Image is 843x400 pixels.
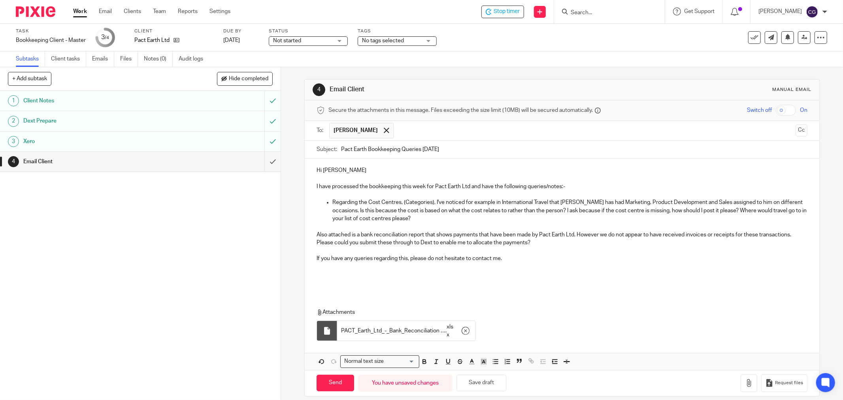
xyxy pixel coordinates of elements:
a: Emails [92,51,114,67]
div: Search for option [340,355,419,368]
div: . [337,321,475,341]
div: 1 [8,95,19,106]
label: Tags [358,28,437,34]
h1: Client Notes [23,95,179,107]
div: Bookkeeping Client - Master [16,36,86,44]
a: Email [99,8,112,15]
button: Cc [796,125,807,136]
p: [PERSON_NAME] [758,8,802,15]
button: Save draft [456,375,506,392]
h1: Email Client [330,85,579,94]
p: Attachments [317,308,788,316]
a: Clients [124,8,141,15]
button: + Add subtask [8,72,51,85]
a: Files [120,51,138,67]
div: You have unsaved changes [358,375,453,392]
span: Stop timer [494,8,520,16]
h1: Dext Prepare [23,115,179,127]
div: 4 [313,83,325,96]
div: 3 [101,33,109,42]
p: Also attached is a bank reconciliation report that shows payments that have been made by Pact Ear... [317,231,807,247]
a: Notes (0) [144,51,173,67]
div: Manual email [772,87,811,93]
p: Pact Earth Ltd [134,36,170,44]
p: Regarding the Cost Centres, (Categories), I've noticed for example in International Travel that [... [332,198,807,223]
p: I have processed the bookkeeping this week for Pact Earth Ltd and have the following queries/notes:- [317,183,807,191]
input: Send [317,375,354,392]
div: Pact Earth Ltd - Bookkeeping Client - Master [481,6,524,18]
label: To: [317,126,325,134]
a: Subtasks [16,51,45,67]
h1: Email Client [23,156,179,168]
label: Task [16,28,86,34]
a: Team [153,8,166,15]
span: Secure the attachments in this message. Files exceeding the size limit (10MB) will be secured aut... [328,106,593,114]
span: Get Support [684,9,715,14]
span: xlsx [447,323,456,339]
label: Status [269,28,348,34]
div: 2 [8,116,19,127]
span: Switch off [747,106,772,114]
a: Reports [178,8,198,15]
input: Search for option [386,357,415,366]
span: Not started [273,38,301,43]
a: Client tasks [51,51,86,67]
button: Hide completed [217,72,273,85]
a: Audit logs [179,51,209,67]
span: No tags selected [362,38,404,43]
a: Settings [209,8,230,15]
span: PACT_Earth_Ltd_-_Bank_Reconciliation [DATE] [341,327,445,335]
p: If you have any queries regarding this, please do not hesitate to contact me. [317,255,807,262]
input: Search [570,9,641,17]
div: 4 [8,156,19,167]
span: [DATE] [223,38,240,43]
small: /4 [105,36,109,40]
img: Pixie [16,6,55,17]
label: Client [134,28,213,34]
span: Request files [775,380,803,386]
span: [PERSON_NAME] [334,126,378,134]
h1: Xero [23,136,179,147]
label: Subject: [317,145,337,153]
img: svg%3E [806,6,818,18]
p: Hi [PERSON_NAME] [317,166,807,174]
span: Normal text size [342,357,385,366]
a: Work [73,8,87,15]
button: Request files [761,374,807,392]
span: Hide completed [229,76,268,82]
span: On [800,106,807,114]
div: 3 [8,136,19,147]
label: Due by [223,28,259,34]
